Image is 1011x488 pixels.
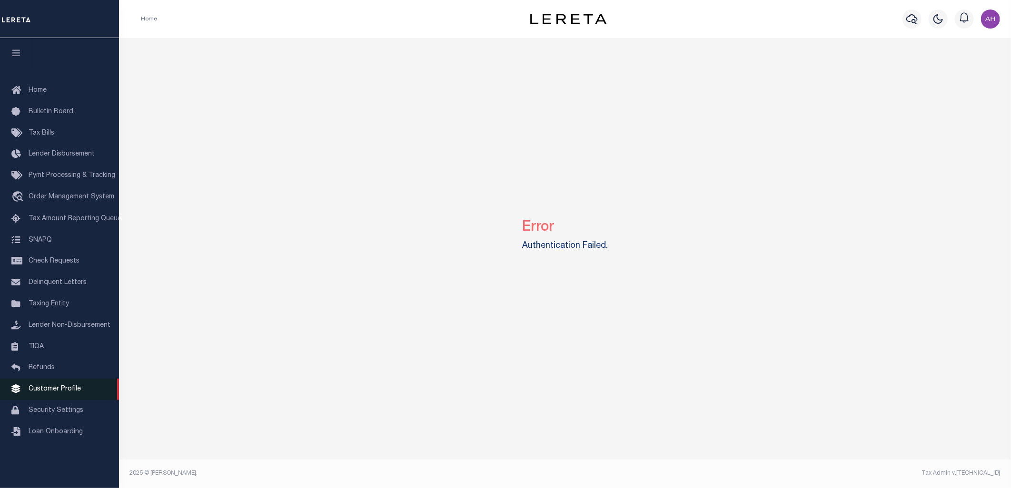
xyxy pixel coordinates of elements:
span: Loan Onboarding [29,429,83,435]
span: Security Settings [29,407,83,414]
div: 2025 © [PERSON_NAME]. [123,469,565,478]
span: Home [29,87,47,94]
li: Home [141,15,157,23]
span: Tax Amount Reporting Queue [29,215,121,222]
span: Lender Non-Disbursement [29,322,110,329]
span: Order Management System [29,194,114,200]
h2: Error [522,212,608,236]
label: Authentication Failed. [522,240,608,253]
span: Refunds [29,364,55,371]
div: Tax Admin v.[TECHNICAL_ID] [572,469,1001,478]
span: TIQA [29,343,44,350]
span: SNAPQ [29,236,52,243]
span: Bulletin Board [29,108,73,115]
i: travel_explore [11,191,27,204]
span: Pymt Processing & Tracking [29,172,115,179]
span: Customer Profile [29,386,81,392]
img: svg+xml;base64,PHN2ZyB4bWxucz0iaHR0cDovL3d3dy53My5vcmcvMjAwMC9zdmciIHBvaW50ZXItZXZlbnRzPSJub25lIi... [981,10,1000,29]
img: logo-dark.svg [530,14,606,24]
span: Lender Disbursement [29,151,95,157]
span: Tax Bills [29,130,54,137]
span: Taxing Entity [29,301,69,307]
span: Check Requests [29,258,79,264]
span: Delinquent Letters [29,279,87,286]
